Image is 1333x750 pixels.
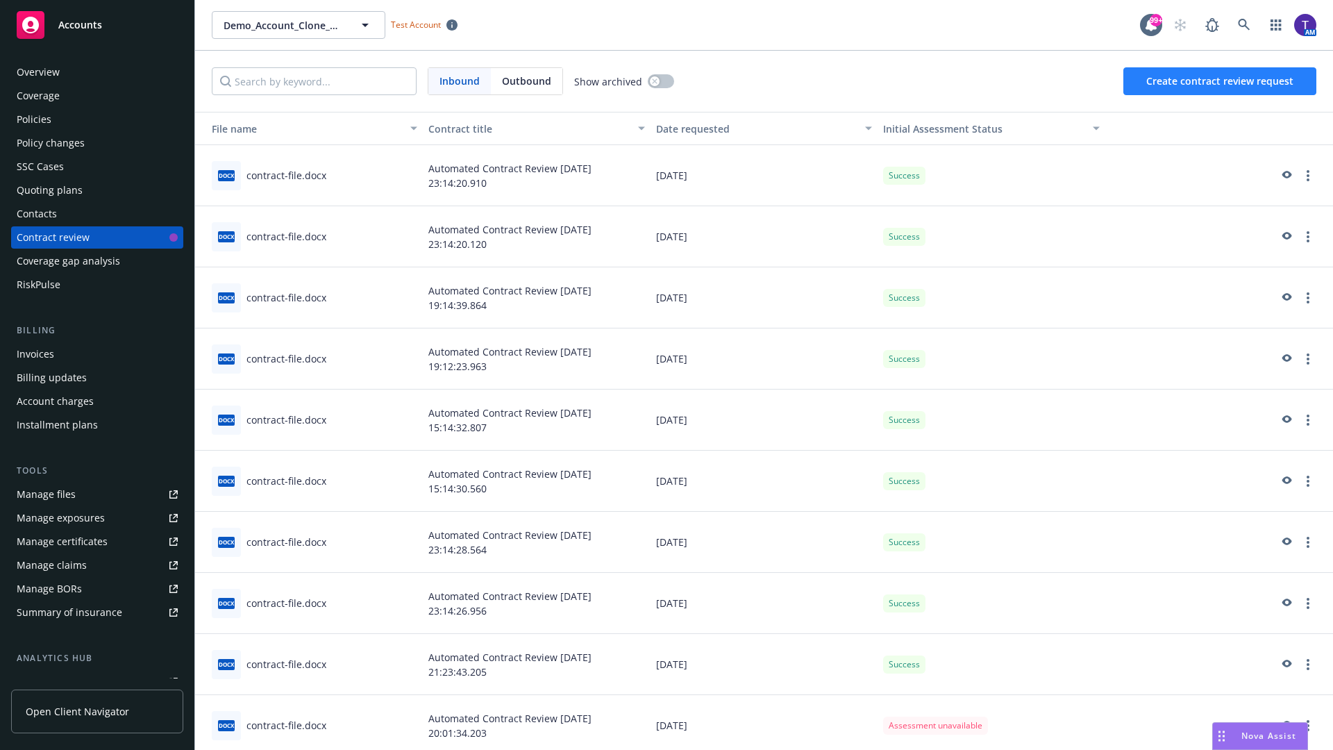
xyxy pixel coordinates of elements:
[1277,656,1294,673] a: preview
[218,353,235,364] span: docx
[889,414,920,426] span: Success
[1300,290,1316,306] a: more
[11,554,183,576] a: Manage claims
[218,476,235,486] span: docx
[201,122,402,136] div: Toggle SortBy
[651,390,878,451] div: [DATE]
[428,68,491,94] span: Inbound
[423,634,651,695] div: Automated Contract Review [DATE] 21:23:43.205
[246,290,326,305] div: contract-file.docx
[423,328,651,390] div: Automated Contract Review [DATE] 19:12:23.963
[651,634,878,695] div: [DATE]
[1300,167,1316,184] a: more
[218,231,235,242] span: docx
[1277,167,1294,184] a: preview
[246,596,326,610] div: contract-file.docx
[218,292,235,303] span: docx
[1277,228,1294,245] a: preview
[883,122,1084,136] div: Toggle SortBy
[889,536,920,549] span: Success
[423,145,651,206] div: Automated Contract Review [DATE] 23:14:20.910
[11,203,183,225] a: Contacts
[246,412,326,427] div: contract-file.docx
[391,19,441,31] span: Test Account
[246,351,326,366] div: contract-file.docx
[1241,730,1296,742] span: Nova Assist
[11,250,183,272] a: Coverage gap analysis
[423,206,651,267] div: Automated Contract Review [DATE] 23:14:20.120
[439,74,480,88] span: Inbound
[17,132,85,154] div: Policy changes
[201,122,402,136] div: File name
[1262,11,1290,39] a: Switch app
[889,719,982,732] span: Assessment unavailable
[11,578,183,600] a: Manage BORs
[17,601,122,624] div: Summary of insurance
[423,512,651,573] div: Automated Contract Review [DATE] 23:14:28.564
[889,597,920,610] span: Success
[1146,74,1293,87] span: Create contract review request
[212,67,417,95] input: Search by keyword...
[218,659,235,669] span: docx
[11,108,183,131] a: Policies
[1300,351,1316,367] a: more
[1300,473,1316,490] a: more
[889,353,920,365] span: Success
[11,651,183,665] div: Analytics hub
[651,328,878,390] div: [DATE]
[218,415,235,425] span: docx
[1212,722,1308,750] button: Nova Assist
[1300,412,1316,428] a: more
[574,74,642,89] span: Show archived
[17,343,54,365] div: Invoices
[246,229,326,244] div: contract-file.docx
[1300,534,1316,551] a: more
[889,658,920,671] span: Success
[423,451,651,512] div: Automated Contract Review [DATE] 15:14:30.560
[1300,228,1316,245] a: more
[1277,351,1294,367] a: preview
[651,206,878,267] div: [DATE]
[385,17,463,32] span: Test Account
[11,6,183,44] a: Accounts
[212,11,385,39] button: Demo_Account_Clone_QA_CR_Tests_Prospect
[17,671,132,693] div: Loss summary generator
[17,108,51,131] div: Policies
[246,168,326,183] div: contract-file.docx
[502,74,551,88] span: Outbound
[651,573,878,634] div: [DATE]
[26,704,129,719] span: Open Client Navigator
[651,112,878,145] button: Date requested
[883,122,1003,135] span: Initial Assessment Status
[889,475,920,487] span: Success
[246,657,326,672] div: contract-file.docx
[218,170,235,181] span: docx
[1150,14,1162,26] div: 99+
[11,507,183,529] a: Manage exposures
[1294,14,1316,36] img: photo
[423,112,651,145] button: Contract title
[1300,656,1316,673] a: more
[17,578,82,600] div: Manage BORs
[246,535,326,549] div: contract-file.docx
[11,85,183,107] a: Coverage
[651,451,878,512] div: [DATE]
[11,483,183,506] a: Manage files
[17,554,87,576] div: Manage claims
[17,390,94,412] div: Account charges
[224,18,344,33] span: Demo_Account_Clone_QA_CR_Tests_Prospect
[423,573,651,634] div: Automated Contract Review [DATE] 23:14:26.956
[17,179,83,201] div: Quoting plans
[11,367,183,389] a: Billing updates
[17,226,90,249] div: Contract review
[11,390,183,412] a: Account charges
[11,414,183,436] a: Installment plans
[218,720,235,731] span: docx
[17,250,120,272] div: Coverage gap analysis
[1198,11,1226,39] a: Report a Bug
[656,122,857,136] div: Date requested
[1277,717,1294,734] a: preview
[423,390,651,451] div: Automated Contract Review [DATE] 15:14:32.807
